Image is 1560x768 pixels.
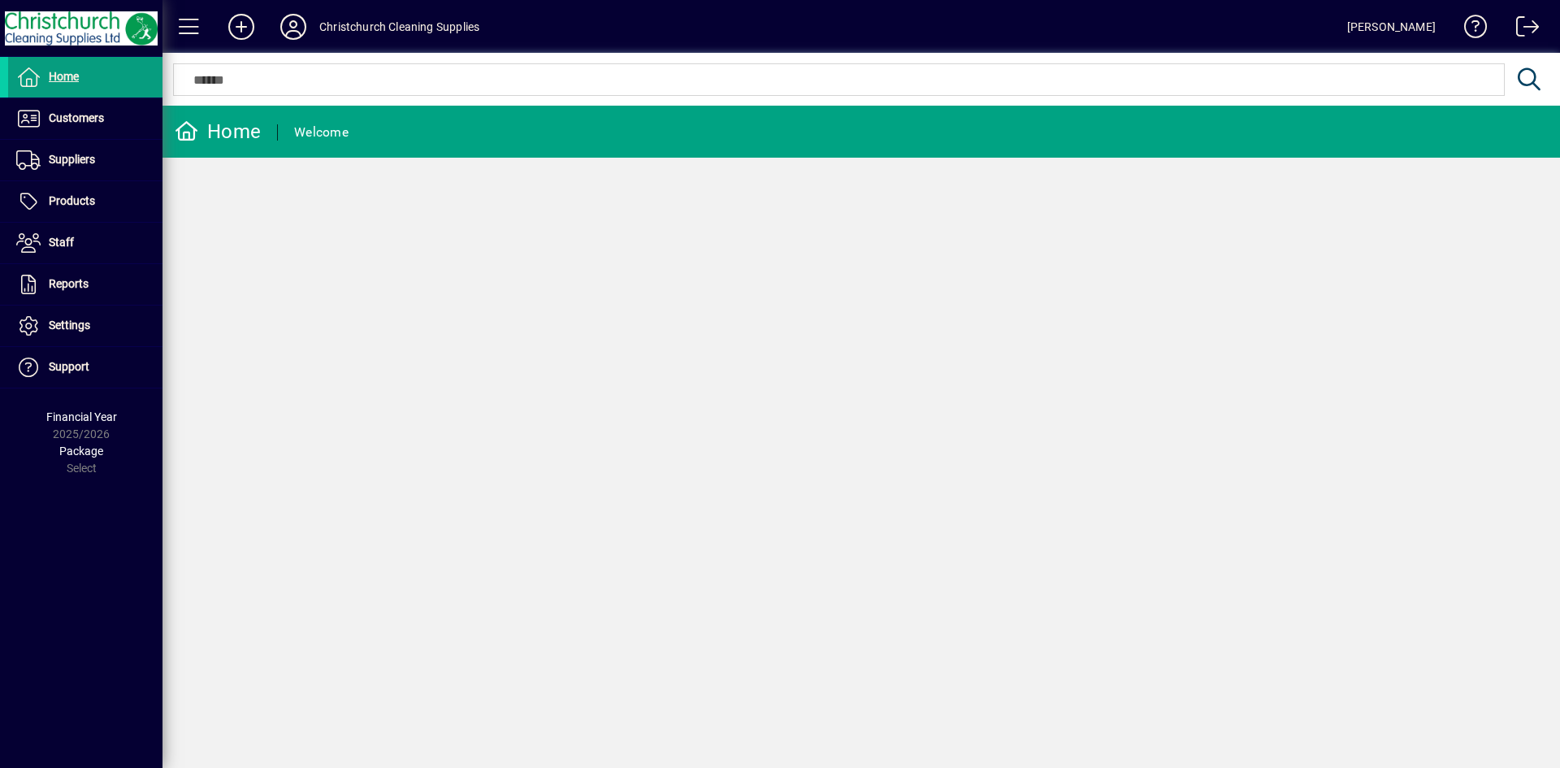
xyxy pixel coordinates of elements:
[1452,3,1488,56] a: Knowledge Base
[49,194,95,207] span: Products
[46,410,117,423] span: Financial Year
[1504,3,1540,56] a: Logout
[49,360,89,373] span: Support
[294,119,349,145] div: Welcome
[49,70,79,83] span: Home
[8,223,162,263] a: Staff
[49,111,104,124] span: Customers
[49,153,95,166] span: Suppliers
[8,140,162,180] a: Suppliers
[8,306,162,346] a: Settings
[49,277,89,290] span: Reports
[215,12,267,41] button: Add
[175,119,261,145] div: Home
[8,181,162,222] a: Products
[1347,14,1436,40] div: [PERSON_NAME]
[49,236,74,249] span: Staff
[49,319,90,332] span: Settings
[8,264,162,305] a: Reports
[59,445,103,458] span: Package
[8,98,162,139] a: Customers
[8,347,162,388] a: Support
[319,14,479,40] div: Christchurch Cleaning Supplies
[267,12,319,41] button: Profile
